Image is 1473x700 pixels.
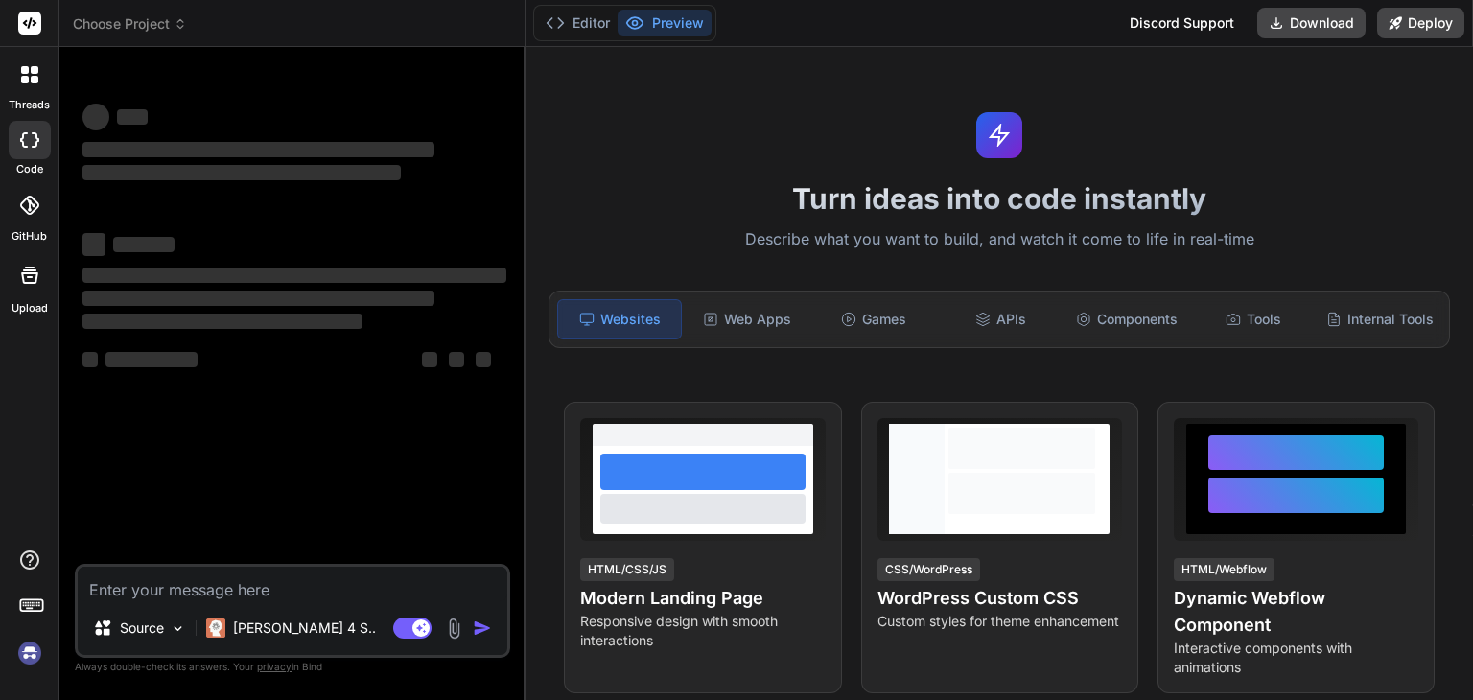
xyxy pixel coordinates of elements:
span: ‌ [117,109,148,125]
button: Deploy [1377,8,1464,38]
div: APIs [939,299,1062,339]
img: Claude 4 Sonnet [206,618,225,638]
h4: Modern Landing Page [580,585,825,612]
span: ‌ [476,352,491,367]
span: ‌ [82,268,506,283]
img: icon [473,618,492,638]
h1: Turn ideas into code instantly [537,181,1461,216]
span: ‌ [82,165,401,180]
span: ‌ [82,104,109,130]
div: Web Apps [686,299,808,339]
span: ‌ [113,237,175,252]
div: Tools [1192,299,1315,339]
p: Interactive components with animations [1174,639,1418,677]
h4: Dynamic Webflow Component [1174,585,1418,639]
span: Choose Project [73,14,187,34]
p: [PERSON_NAME] 4 S.. [233,618,376,638]
div: Components [1065,299,1188,339]
p: Always double-check its answers. Your in Bind [75,658,510,676]
span: privacy [257,661,292,672]
span: ‌ [105,352,198,367]
label: code [16,161,43,177]
p: Responsive design with smooth interactions [580,612,825,650]
div: Discord Support [1118,8,1246,38]
span: ‌ [82,142,434,157]
div: HTML/Webflow [1174,558,1274,581]
span: ‌ [82,352,98,367]
label: GitHub [12,228,47,245]
div: Games [812,299,935,339]
label: threads [9,97,50,113]
p: Source [120,618,164,638]
div: HTML/CSS/JS [580,558,674,581]
div: Websites [557,299,682,339]
label: Upload [12,300,48,316]
span: ‌ [82,233,105,256]
span: ‌ [449,352,464,367]
button: Editor [538,10,618,36]
button: Download [1257,8,1366,38]
img: Pick Models [170,620,186,637]
img: signin [13,637,46,669]
span: ‌ [82,314,362,329]
div: CSS/WordPress [877,558,980,581]
p: Custom styles for theme enhancement [877,612,1122,631]
button: Preview [618,10,712,36]
img: attachment [443,618,465,640]
div: Internal Tools [1319,299,1441,339]
span: ‌ [422,352,437,367]
p: Describe what you want to build, and watch it come to life in real-time [537,227,1461,252]
h4: WordPress Custom CSS [877,585,1122,612]
span: ‌ [82,291,434,306]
